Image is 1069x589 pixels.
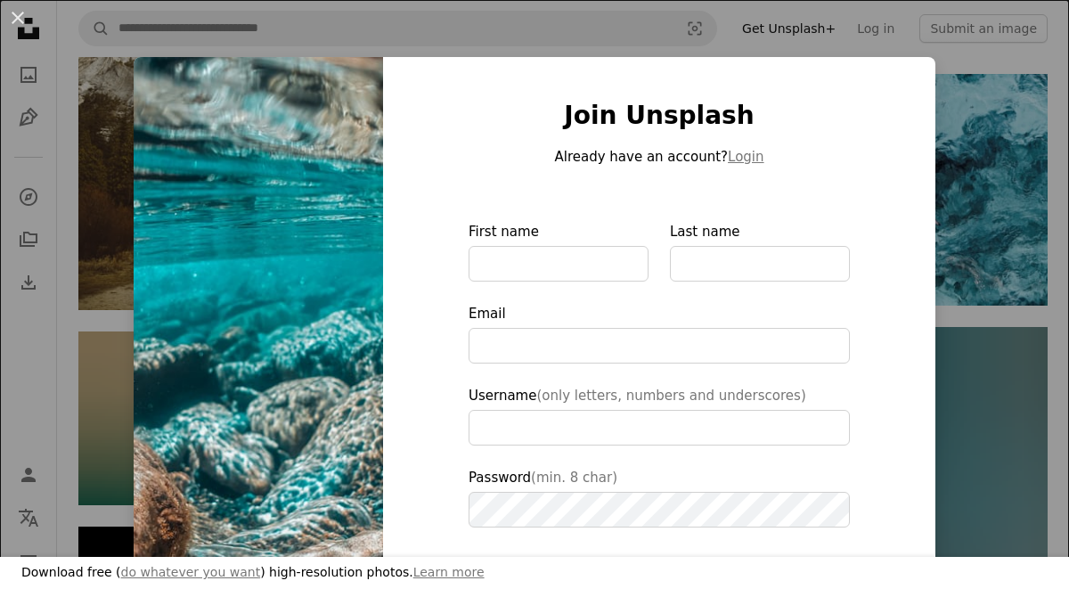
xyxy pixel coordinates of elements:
[670,221,850,282] label: Last name
[469,410,850,446] input: Username(only letters, numbers and underscores)
[21,564,485,582] h3: Download free ( ) high-resolution photos.
[469,221,649,282] label: First name
[469,303,850,364] label: Email
[469,246,649,282] input: First name
[469,328,850,364] input: Email
[121,565,261,579] a: do whatever you want
[531,470,617,486] span: (min. 8 char)
[536,388,805,404] span: (only letters, numbers and underscores)
[670,246,850,282] input: Last name
[469,492,850,528] input: Password(min. 8 char)
[469,385,850,446] label: Username
[728,146,763,168] button: Login
[469,100,850,132] h1: Join Unsplash
[413,565,485,579] a: Learn more
[469,467,850,528] label: Password
[469,146,850,168] p: Already have an account?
